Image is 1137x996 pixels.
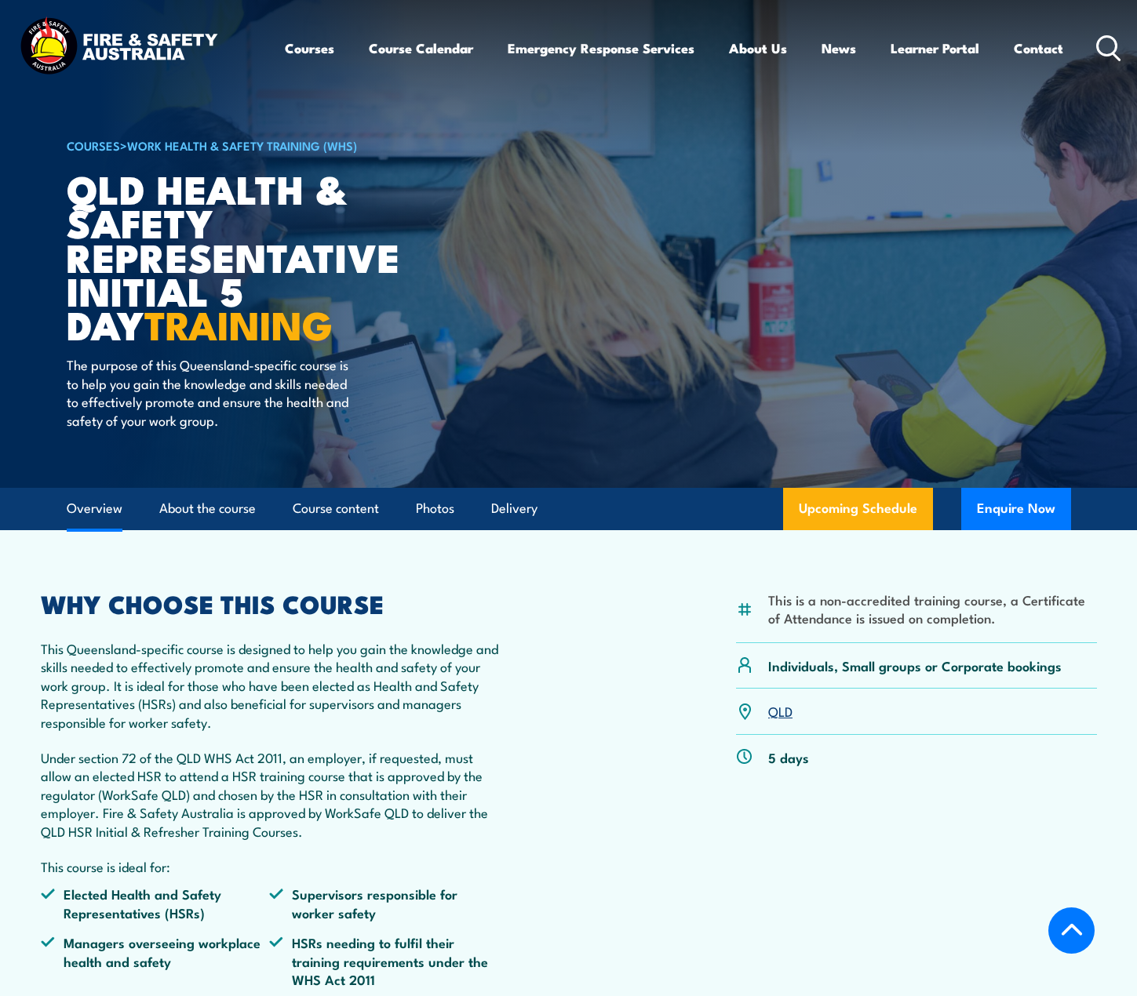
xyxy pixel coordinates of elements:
[768,656,1062,674] p: Individuals, Small groups or Corporate bookings
[41,639,499,731] p: This Queensland-specific course is designed to help you gain the knowledge and skills needed to e...
[783,488,933,530] a: Upcoming Schedule
[41,592,499,614] h2: WHY CHOOSE THIS COURSE
[67,136,454,154] h6: >
[369,27,473,69] a: Course Calendar
[729,27,787,69] a: About Us
[41,885,270,921] li: Elected Health and Safety Representatives (HSRs)
[269,885,498,921] li: Supervisors responsible for worker safety
[768,748,809,766] p: 5 days
[67,355,353,429] p: The purpose of this Queensland-specific course is to help you gain the knowledge and skills neede...
[41,748,499,840] p: Under section 72 of the QLD WHS Act 2011, an employer, if requested, must allow an elected HSR to...
[159,488,256,529] a: About the course
[768,701,793,720] a: QLD
[67,136,120,154] a: COURSES
[285,27,334,69] a: Courses
[508,27,694,69] a: Emergency Response Services
[127,136,357,154] a: Work Health & Safety Training (WHS)
[41,857,499,875] p: This course is ideal for:
[144,293,333,354] strong: TRAINING
[491,488,538,529] a: Delivery
[269,933,498,988] li: HSRs needing to fulfil their training requirements under the WHS Act 2011
[67,488,122,529] a: Overview
[67,171,454,340] h1: QLD Health & Safety Representative Initial 5 Day
[768,591,1097,627] li: This is a non-accredited training course, a Certificate of Attendance is issued on completion.
[891,27,979,69] a: Learner Portal
[961,488,1071,530] button: Enquire Now
[822,27,856,69] a: News
[293,488,379,529] a: Course content
[41,933,270,988] li: Managers overseeing workplace health and safety
[416,488,454,529] a: Photos
[1014,27,1063,69] a: Contact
